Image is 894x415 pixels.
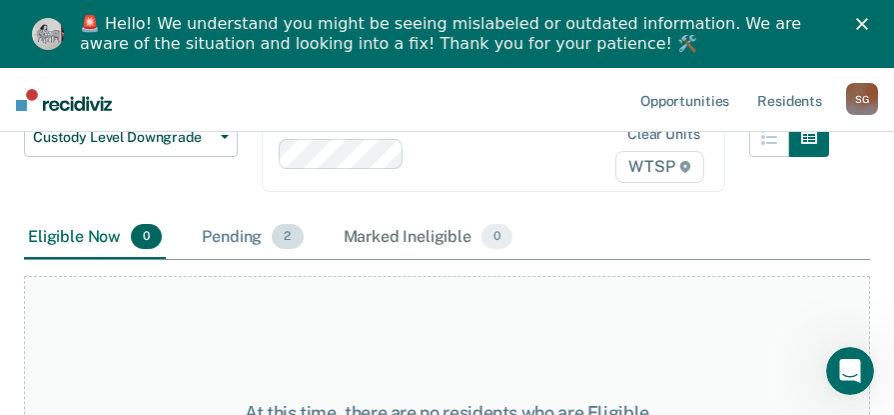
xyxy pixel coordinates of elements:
span: Custody Level Downgrade [33,129,213,146]
span: 2 [272,224,303,250]
a: Residents [753,68,826,132]
div: 🚨 Hello! We understand you might be seeing mislabeled or outdated information. We are aware of th... [80,14,830,54]
img: Profile image for Kim [32,18,64,50]
div: S G [846,83,878,115]
div: Close [856,18,876,30]
img: Recidiviz [16,89,112,111]
button: SG [846,83,878,115]
span: 0 [481,224,512,250]
div: Clear units [627,126,700,143]
div: Eligible Now0 [24,216,166,260]
a: Opportunities [636,68,733,132]
span: 0 [131,224,162,250]
span: WTSP [615,151,703,183]
button: Custody Level Downgrade [24,117,238,157]
div: Marked Ineligible0 [340,216,517,260]
div: Pending2 [198,216,307,260]
iframe: Intercom live chat [826,347,874,395]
